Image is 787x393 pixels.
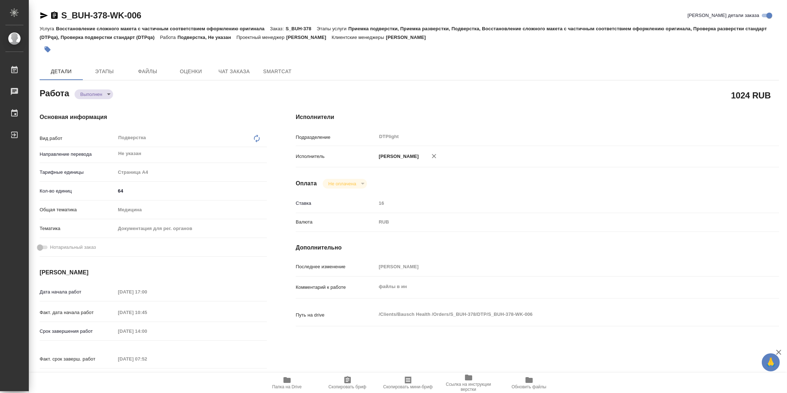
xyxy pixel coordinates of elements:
[40,356,115,363] p: Факт. срок заверш. работ
[130,67,165,76] span: Файлы
[260,67,295,76] span: SmartCat
[296,153,376,160] p: Исполнитель
[40,268,267,277] h4: [PERSON_NAME]
[296,200,376,207] p: Ставка
[115,372,178,383] input: ✎ Введи что-нибудь
[115,287,178,297] input: Пустое поле
[296,218,376,226] p: Валюта
[217,67,251,76] span: Чат заказа
[317,373,378,393] button: Скопировать бриф
[499,373,559,393] button: Обновить файлы
[44,67,79,76] span: Детали
[296,113,779,122] h4: Исполнители
[87,67,122,76] span: Этапы
[40,206,115,213] p: Общая тематика
[438,373,499,393] button: Ссылка на инструкции верстки
[40,26,767,40] p: Приемка подверстки, Приемка разверстки, Подверстка, Восстановление сложного макета с частичным со...
[115,326,178,336] input: Пустое поле
[40,41,55,57] button: Добавить тэг
[332,35,386,40] p: Клиентские менеджеры
[386,35,431,40] p: [PERSON_NAME]
[376,308,739,321] textarea: /Clients/Bausch Health /Orders/S_BUH-378/DTP/S_BUH-378-WK-006
[426,148,442,164] button: Удалить исполнителя
[272,384,302,389] span: Папка на Drive
[296,263,376,270] p: Последнее изменение
[328,384,366,389] span: Скопировать бриф
[160,35,178,40] p: Работа
[511,384,546,389] span: Обновить файлы
[40,225,115,232] p: Тематика
[376,261,739,272] input: Пустое поле
[40,169,115,176] p: Тарифные единицы
[75,89,113,99] div: Выполнен
[296,134,376,141] p: Подразделение
[376,153,419,160] p: [PERSON_NAME]
[40,288,115,296] p: Дата начала работ
[376,216,739,228] div: RUB
[270,26,286,31] p: Заказ:
[56,26,270,31] p: Восстановление сложного макета с частичным соответствием оформлению оригинала
[286,26,317,31] p: S_BUH-378
[115,354,178,364] input: Пустое поле
[296,312,376,319] p: Путь на drive
[50,11,59,20] button: Скопировать ссылку
[115,307,178,318] input: Пустое поле
[174,67,208,76] span: Оценки
[50,244,96,251] span: Нотариальный заказ
[688,12,759,19] span: [PERSON_NAME] детали заказа
[115,222,267,235] div: Документация для рег. органов
[78,91,104,97] button: Выполнен
[376,281,739,293] textarea: файлы в ин
[286,35,332,40] p: [PERSON_NAME]
[378,373,438,393] button: Скопировать мини-бриф
[326,181,358,187] button: Не оплачена
[296,179,317,188] h4: Оплата
[40,187,115,195] p: Кол-во единиц
[178,35,237,40] p: Подверстка, Не указан
[40,11,48,20] button: Скопировать ссылку для ЯМессенджера
[765,355,777,370] span: 🙏
[40,309,115,316] p: Факт. дата начала работ
[40,26,56,31] p: Услуга
[323,179,367,189] div: Выполнен
[115,166,267,178] div: Страница А4
[731,89,771,101] h2: 1024 RUB
[40,135,115,142] p: Вид работ
[762,353,780,371] button: 🙏
[40,86,69,99] h2: Работа
[40,151,115,158] p: Направление перевода
[257,373,317,393] button: Папка на Drive
[40,328,115,335] p: Срок завершения работ
[236,35,286,40] p: Проектный менеджер
[296,243,779,252] h4: Дополнительно
[40,113,267,122] h4: Основная информация
[61,10,141,20] a: S_BUH-378-WK-006
[376,198,739,208] input: Пустое поле
[115,186,267,196] input: ✎ Введи что-нибудь
[383,384,433,389] span: Скопировать мини-бриф
[443,382,495,392] span: Ссылка на инструкции верстки
[317,26,348,31] p: Этапы услуги
[296,284,376,291] p: Комментарий к работе
[115,204,267,216] div: Медицина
